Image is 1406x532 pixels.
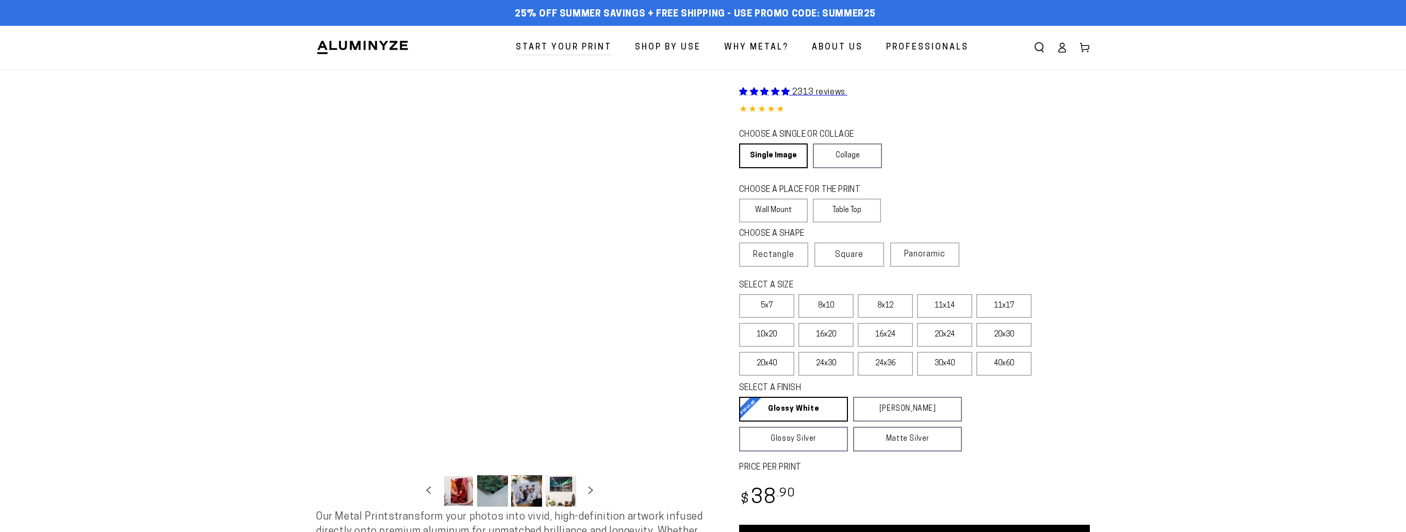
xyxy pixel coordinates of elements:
[724,40,789,55] span: Why Metal?
[739,199,808,222] label: Wall Mount
[739,352,794,376] label: 20x40
[798,294,854,318] label: 8x10
[627,34,709,61] a: Shop By Use
[804,34,871,61] a: About Us
[515,9,876,20] span: 25% off Summer Savings + Free Shipping - Use Promo Code: SUMMER25
[739,184,872,196] legend: CHOOSE A PLACE FOR THE PRINT
[976,323,1032,347] label: 20x30
[739,382,937,394] legend: SELECT A FINISH
[798,323,854,347] label: 16x20
[853,427,962,452] a: Matte Silver
[739,280,945,292] legend: SELECT A SIZE
[813,199,881,222] label: Table Top
[878,34,976,61] a: Professionals
[739,427,848,452] a: Glossy Silver
[858,352,913,376] label: 24x36
[917,323,972,347] label: 20x24
[739,397,848,422] a: Glossy White
[741,493,749,507] span: $
[739,228,873,240] legend: CHOOSE A SHAPE
[976,352,1032,376] label: 40x60
[886,40,969,55] span: Professionals
[477,475,508,507] button: Load image 2 in gallery view
[917,294,972,318] label: 11x14
[858,294,913,318] label: 8x12
[739,488,795,508] bdi: 38
[1028,36,1051,59] summary: Search our site
[812,40,863,55] span: About Us
[917,352,972,376] label: 30x40
[739,103,1090,118] div: 4.85 out of 5.0 stars
[753,249,794,261] span: Rectangle
[511,475,542,507] button: Load image 3 in gallery view
[443,475,474,507] button: Load image 1 in gallery view
[316,70,703,510] media-gallery: Gallery Viewer
[813,143,881,168] a: Collage
[635,40,701,55] span: Shop By Use
[316,40,409,55] img: Aluminyze
[976,294,1032,318] label: 11x17
[792,88,847,96] span: 2313 reviews.
[739,462,1090,474] label: PRICE PER PRINT
[739,88,847,96] a: 2313 reviews.
[716,34,796,61] a: Why Metal?
[508,34,619,61] a: Start Your Print
[579,479,602,502] button: Slide right
[739,143,808,168] a: Single Image
[516,40,612,55] span: Start Your Print
[835,249,863,261] span: Square
[739,129,872,141] legend: CHOOSE A SINGLE OR COLLAGE
[777,488,795,499] sup: .90
[798,352,854,376] label: 24x30
[858,323,913,347] label: 16x24
[417,479,440,502] button: Slide left
[739,323,794,347] label: 10x20
[545,475,576,507] button: Load image 4 in gallery view
[904,250,945,259] span: Panoramic
[739,294,794,318] label: 5x7
[853,397,962,422] a: [PERSON_NAME]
